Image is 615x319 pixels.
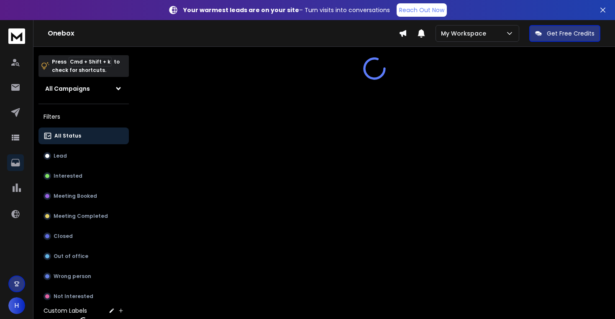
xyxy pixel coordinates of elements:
[441,29,489,38] p: My Workspace
[183,6,299,14] strong: Your warmest leads are on your site
[54,213,108,219] p: Meeting Completed
[399,6,444,14] p: Reach Out Now
[52,58,120,74] p: Press to check for shortcuts.
[183,6,390,14] p: – Turn visits into conversations
[45,84,90,93] h1: All Campaigns
[69,57,112,66] span: Cmd + Shift + k
[54,133,81,139] p: All Status
[38,208,129,225] button: Meeting Completed
[54,293,93,300] p: Not Interested
[44,306,87,315] h3: Custom Labels
[38,268,129,285] button: Wrong person
[38,128,129,144] button: All Status
[38,148,129,164] button: Lead
[8,297,25,314] button: H
[54,273,91,280] p: Wrong person
[54,233,73,240] p: Closed
[38,248,129,265] button: Out of office
[48,28,399,38] h1: Onebox
[38,80,129,97] button: All Campaigns
[8,28,25,44] img: logo
[54,153,67,159] p: Lead
[38,288,129,305] button: Not Interested
[547,29,594,38] p: Get Free Credits
[38,228,129,245] button: Closed
[54,173,82,179] p: Interested
[38,111,129,122] h3: Filters
[38,188,129,204] button: Meeting Booked
[38,168,129,184] button: Interested
[529,25,600,42] button: Get Free Credits
[54,253,88,260] p: Out of office
[397,3,447,17] a: Reach Out Now
[54,193,97,199] p: Meeting Booked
